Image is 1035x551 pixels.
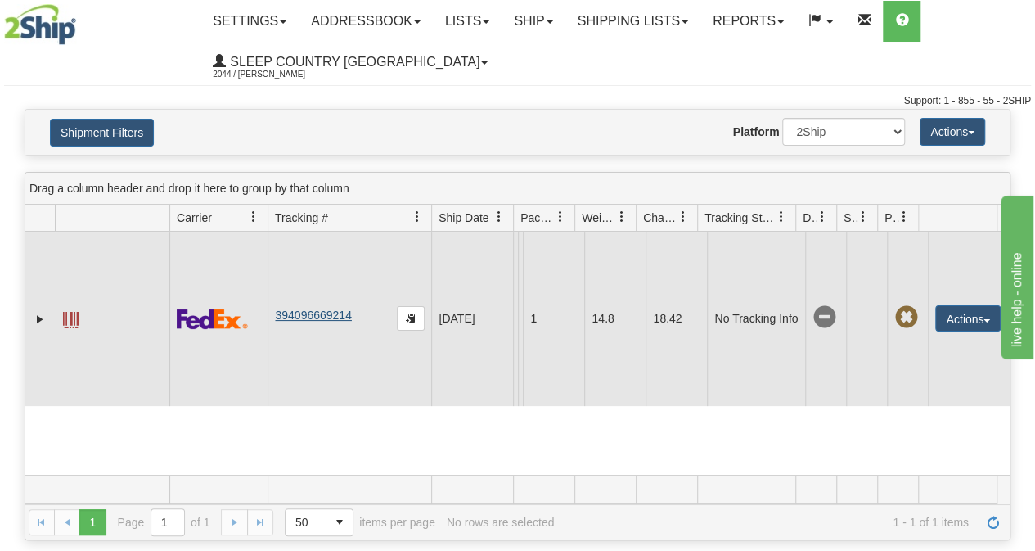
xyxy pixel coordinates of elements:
[808,203,836,231] a: Delivery Status filter column settings
[844,210,857,226] span: Shipment Issues
[669,203,697,231] a: Charge filter column settings
[431,232,513,406] td: [DATE]
[295,514,317,531] span: 50
[518,232,523,406] td: [PERSON_NAME] [PERSON_NAME] CA MB WINNIPEG R2N 3S4
[803,210,817,226] span: Delivery Status
[79,509,106,535] span: Page 1
[582,210,616,226] span: Weight
[920,118,985,146] button: Actions
[4,4,76,45] img: logo2044.jpg
[213,66,335,83] span: 2044 / [PERSON_NAME]
[884,210,898,226] span: Pickup Status
[275,210,328,226] span: Tracking #
[513,232,518,406] td: Beco Industries Shipping department [GEOGRAPHIC_DATA] [GEOGRAPHIC_DATA] [GEOGRAPHIC_DATA] H1J 0A8
[646,232,707,406] td: 18.42
[707,232,805,406] td: No Tracking Info
[733,124,780,140] label: Platform
[63,305,79,331] a: Label
[890,203,918,231] a: Pickup Status filter column settings
[151,509,184,535] input: Page 1
[700,1,796,42] a: Reports
[520,210,555,226] span: Packages
[584,232,646,406] td: 14.8
[326,509,353,535] span: select
[812,306,835,329] span: No Tracking Info
[200,1,299,42] a: Settings
[118,508,210,536] span: Page of 1
[403,203,431,231] a: Tracking # filter column settings
[565,516,969,529] span: 1 - 1 of 1 items
[285,508,353,536] span: Page sizes drop down
[502,1,565,42] a: Ship
[767,203,795,231] a: Tracking Status filter column settings
[447,516,555,529] div: No rows are selected
[177,309,248,329] img: 2 - FedEx
[704,210,776,226] span: Tracking Status
[485,203,513,231] a: Ship Date filter column settings
[397,306,425,331] button: Copy to clipboard
[523,232,584,406] td: 1
[433,1,502,42] a: Lists
[565,1,700,42] a: Shipping lists
[980,509,1006,535] a: Refresh
[240,203,268,231] a: Carrier filter column settings
[12,10,151,29] div: live help - online
[608,203,636,231] a: Weight filter column settings
[226,55,479,69] span: Sleep Country [GEOGRAPHIC_DATA]
[285,508,435,536] span: items per page
[177,210,212,226] span: Carrier
[4,94,1031,108] div: Support: 1 - 855 - 55 - 2SHIP
[997,192,1033,359] iframe: chat widget
[439,210,488,226] span: Ship Date
[894,306,917,329] span: Pickup Not Assigned
[50,119,154,147] button: Shipment Filters
[547,203,574,231] a: Packages filter column settings
[32,311,48,327] a: Expand
[275,309,351,322] a: 394096669214
[200,42,500,83] a: Sleep Country [GEOGRAPHIC_DATA] 2044 / [PERSON_NAME]
[643,210,677,226] span: Charge
[299,1,433,42] a: Addressbook
[935,305,1001,332] button: Actions
[849,203,877,231] a: Shipment Issues filter column settings
[25,173,1010,205] div: grid grouping header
